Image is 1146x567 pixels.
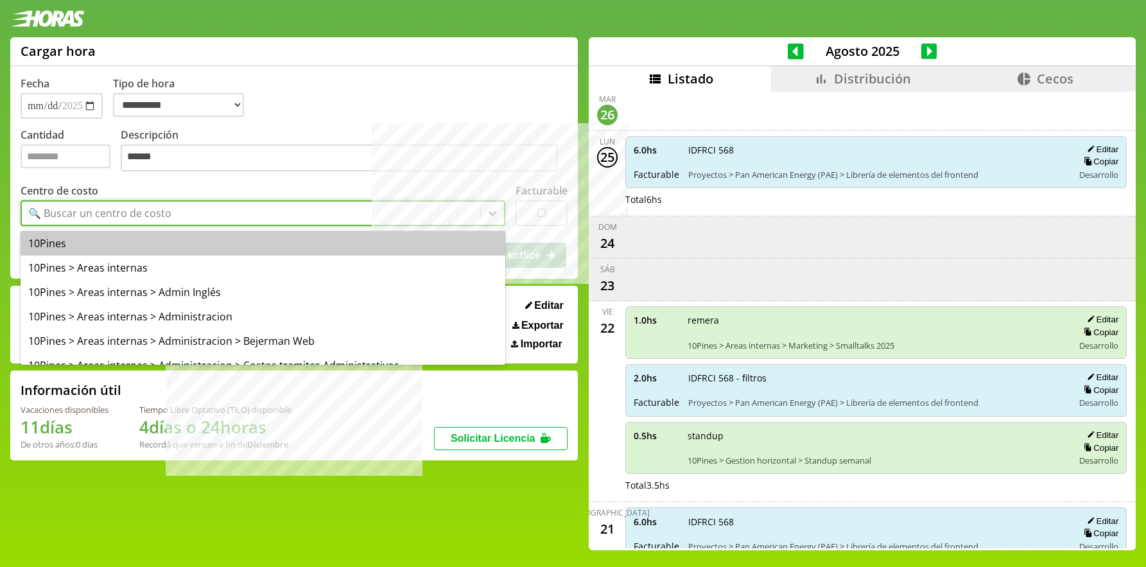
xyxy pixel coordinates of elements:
div: De otros años: 0 días [21,439,109,450]
div: 25 [597,147,618,168]
div: sáb [600,264,615,275]
div: 21 [597,518,618,539]
img: logotipo [10,10,85,27]
button: Editar [1083,314,1118,325]
div: Total 3.5 hs [625,479,1127,491]
label: Cantidad [21,128,121,175]
div: scrollable content [589,92,1136,548]
div: 22 [597,317,618,338]
div: 10Pines [21,231,505,256]
span: Listado [668,70,713,87]
h1: Cargar hora [21,42,96,60]
button: Copiar [1080,528,1118,539]
button: Editar [1083,430,1118,441]
b: Diciembre [247,439,288,450]
label: Centro de costo [21,184,98,198]
span: standup [688,430,1064,442]
div: Vacaciones disponibles [21,404,109,415]
select: Tipo de hora [113,93,244,117]
label: Facturable [516,184,568,198]
button: Solicitar Licencia [434,427,568,450]
button: Copiar [1080,327,1118,338]
label: Tipo de hora [113,76,254,119]
span: Desarrollo [1079,340,1118,351]
span: Proyectos > Pan American Energy (PAE) > Librería de elementos del frontend [688,541,1064,552]
span: 10Pines > Areas internas > Marketing > Smalltalks 2025 [688,340,1064,351]
span: Exportar [521,320,564,331]
span: Facturable [634,396,679,408]
label: Fecha [21,76,49,91]
span: 1.0 hs [634,314,679,326]
div: lun [600,136,615,147]
span: Facturable [634,540,679,552]
div: mar [599,94,616,105]
span: IDFRCI 568 - filtros [688,372,1064,384]
div: 10Pines > Areas internas > Administracion > Bejerman Web [21,329,505,353]
button: Copiar [1080,385,1118,396]
div: [DEMOGRAPHIC_DATA] [565,507,650,518]
label: Descripción [121,128,568,175]
div: 10Pines > Areas internas > Administracion > Costos tramites Administrativos [21,353,505,378]
span: 6.0 hs [634,516,679,528]
div: 10Pines > Areas internas [21,256,505,280]
div: 26 [597,105,618,125]
span: Desarrollo [1079,397,1118,408]
span: Proyectos > Pan American Energy (PAE) > Librería de elementos del frontend [688,397,1064,408]
button: Editar [1083,372,1118,383]
button: Copiar [1080,156,1118,167]
span: 0.5 hs [634,430,679,442]
div: Total 6 hs [625,193,1127,205]
span: Importar [521,338,562,350]
span: Desarrollo [1079,169,1118,180]
div: 23 [597,275,618,295]
div: Recordá que vencen a fin de [139,439,291,450]
button: Exportar [508,319,568,332]
span: Agosto 2025 [804,42,921,60]
div: vie [602,306,613,317]
span: 10Pines > Gestion horizontal > Standup semanal [688,455,1064,466]
span: IDFRCI 568 [688,516,1064,528]
span: Facturable [634,168,679,180]
button: Editar [1083,516,1118,527]
span: Proyectos > Pan American Energy (PAE) > Librería de elementos del frontend [688,169,1064,180]
textarea: Descripción [121,144,557,171]
span: Editar [534,300,563,311]
button: Copiar [1080,442,1118,453]
span: Solicitar Licencia [451,433,535,444]
div: Tiempo Libre Optativo (TiLO) disponible [139,404,291,415]
button: Editar [521,299,568,312]
div: 10Pines > Areas internas > Admin Inglés [21,280,505,304]
span: 2.0 hs [634,372,679,384]
input: Cantidad [21,144,110,168]
div: 🔍 Buscar un centro de costo [28,206,171,220]
span: IDFRCI 568 [688,144,1064,156]
span: 6.0 hs [634,144,679,156]
span: Distribución [834,70,911,87]
span: Desarrollo [1079,455,1118,466]
span: Desarrollo [1079,541,1118,552]
div: 24 [597,232,618,253]
h2: Información útil [21,381,121,399]
span: remera [688,314,1064,326]
h1: 11 días [21,415,109,439]
button: Editar [1083,144,1118,155]
span: Cecos [1037,70,1073,87]
div: 10Pines > Areas internas > Administracion [21,304,505,329]
h1: 4 días o 24 horas [139,415,291,439]
div: dom [598,222,617,232]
